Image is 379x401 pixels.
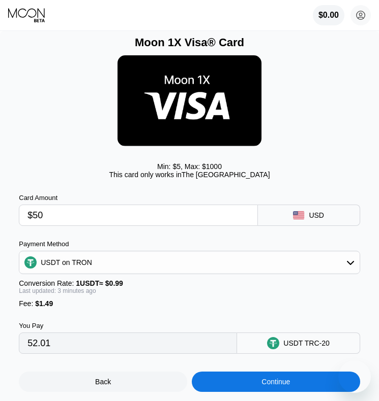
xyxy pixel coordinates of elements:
[19,252,360,273] div: USDT on TRON
[313,5,344,25] div: $0.00
[19,299,360,308] div: Fee :
[95,378,111,386] div: Back
[41,258,92,266] div: USDT on TRON
[338,360,371,393] iframe: Button to launch messaging window
[283,339,330,347] div: USDT TRC-20
[19,279,360,287] div: Conversion Rate:
[19,36,360,49] div: Moon 1X Visa® Card
[27,205,249,225] input: $0.00
[19,372,187,392] div: Back
[318,11,339,20] div: $0.00
[19,240,360,248] div: Payment Method
[19,194,257,202] div: Card Amount
[157,162,222,171] div: Min: $ 5 , Max: $ 1000
[192,372,360,392] div: Continue
[35,299,53,308] span: $1.49
[261,378,290,386] div: Continue
[109,171,270,179] div: This card only works in The [GEOGRAPHIC_DATA]
[76,279,123,287] span: 1 USDT ≈ $0.99
[19,322,237,329] div: You Pay
[309,211,324,219] div: USD
[19,287,360,294] div: Last updated: 3 minutes ago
